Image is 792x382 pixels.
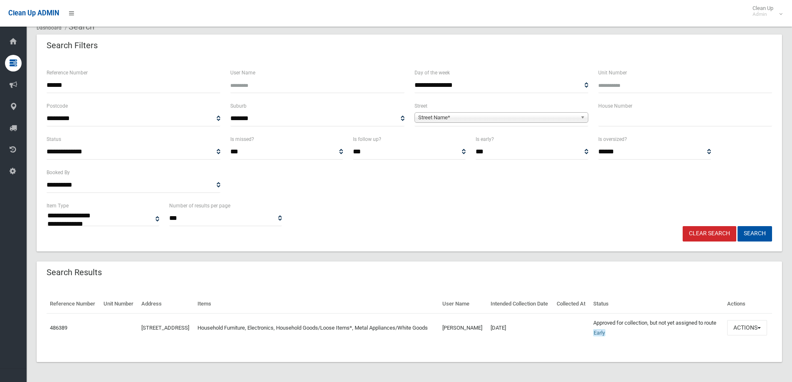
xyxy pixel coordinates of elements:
th: Actions [724,295,772,313]
th: User Name [439,295,487,313]
th: Intended Collection Date [487,295,553,313]
label: Street [415,101,427,111]
td: [PERSON_NAME] [439,313,487,342]
span: Clean Up [748,5,782,17]
header: Search Filters [37,37,108,54]
label: Is early? [476,135,494,144]
th: Unit Number [100,295,138,313]
header: Search Results [37,264,112,281]
td: Household Furniture, Electronics, Household Goods/Loose Items*, Metal Appliances/White Goods [194,313,439,342]
th: Address [138,295,194,313]
th: Collected At [553,295,590,313]
button: Search [738,226,772,242]
label: Item Type [47,201,69,210]
a: Dashboard [37,25,62,31]
span: Street Name* [418,113,577,123]
td: [DATE] [487,313,553,342]
td: Approved for collection, but not yet assigned to route [590,313,724,342]
button: Actions [727,320,767,335]
th: Status [590,295,724,313]
label: Postcode [47,101,68,111]
label: House Number [598,101,632,111]
label: Day of the week [415,68,450,77]
label: Booked By [47,168,70,177]
span: Clean Up ADMIN [8,9,59,17]
label: Status [47,135,61,144]
label: Is missed? [230,135,254,144]
label: Reference Number [47,68,88,77]
th: Items [194,295,439,313]
a: 486389 [50,325,67,331]
span: Early [593,329,605,336]
a: Clear Search [683,226,736,242]
a: [STREET_ADDRESS] [141,325,189,331]
th: Reference Number [47,295,100,313]
label: Suburb [230,101,247,111]
label: Unit Number [598,68,627,77]
li: Search [63,19,94,35]
label: Is follow up? [353,135,381,144]
label: Number of results per page [169,201,230,210]
small: Admin [753,11,773,17]
label: Is oversized? [598,135,627,144]
label: User Name [230,68,255,77]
